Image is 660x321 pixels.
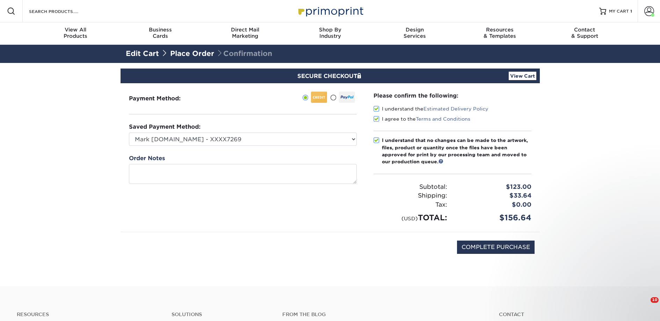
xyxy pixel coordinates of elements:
div: TOTAL: [368,212,452,223]
span: View All [33,27,118,33]
div: & Support [542,27,627,39]
div: Tax: [368,200,452,209]
label: Saved Payment Method: [129,123,201,131]
img: DigiCert Secured Site Seal [126,241,161,261]
span: Design [372,27,457,33]
span: Direct Mail [203,27,288,33]
label: I agree to the [373,115,470,122]
a: Place Order [170,49,214,58]
div: Shipping: [368,191,452,200]
a: Resources& Templates [457,22,542,45]
a: Terms and Conditions [416,116,470,122]
h3: Payment Method: [129,95,198,102]
h4: Solutions [172,312,271,318]
span: MY CART [609,8,629,14]
h4: Resources [17,312,161,318]
a: Contact [499,312,643,318]
img: Primoprint [295,3,365,19]
a: Direct MailMarketing [203,22,288,45]
input: SEARCH PRODUCTS..... [28,7,96,15]
div: Marketing [203,27,288,39]
span: Resources [457,27,542,33]
div: Please confirm the following: [373,92,531,100]
a: DesignServices [372,22,457,45]
div: & Templates [457,27,542,39]
small: (USD) [401,215,418,221]
input: COMPLETE PURCHASE [457,241,535,254]
span: 1 [630,9,632,14]
div: $33.64 [452,191,537,200]
h4: From the Blog [282,312,480,318]
iframe: Intercom live chat [636,297,653,314]
div: Products [33,27,118,39]
a: View AllProducts [33,22,118,45]
a: Contact& Support [542,22,627,45]
span: 10 [651,297,659,303]
span: Business [118,27,203,33]
div: $0.00 [452,200,537,209]
div: I understand that no changes can be made to the artwork, files, product or quantity once the file... [382,137,531,165]
div: Cards [118,27,203,39]
a: View Cart [509,72,536,80]
div: Subtotal: [368,183,452,192]
label: Order Notes [129,154,165,163]
a: BusinessCards [118,22,203,45]
div: Services [372,27,457,39]
span: Contact [542,27,627,33]
div: $123.00 [452,183,537,192]
div: Industry [288,27,372,39]
span: Shop By [288,27,372,33]
span: Confirmation [216,49,272,58]
a: Shop ByIndustry [288,22,372,45]
label: I understand the [373,105,488,112]
a: Estimated Delivery Policy [423,106,488,112]
span: SECURE CHECKOUT [297,73,363,79]
a: Edit Cart [126,49,159,58]
div: $156.64 [452,212,537,223]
